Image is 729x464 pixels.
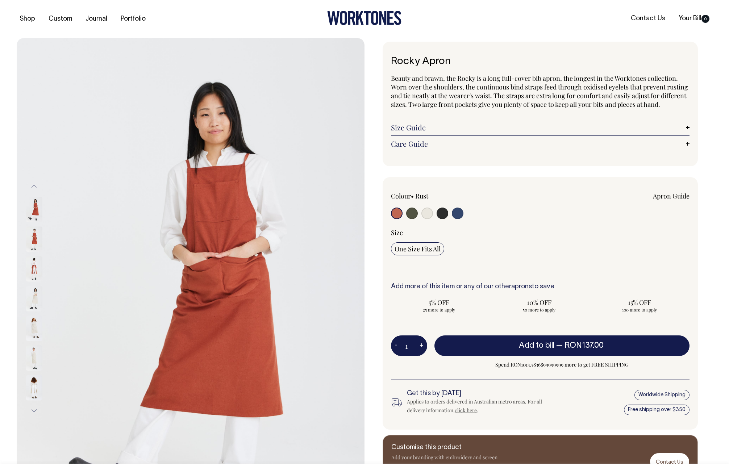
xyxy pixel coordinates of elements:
span: Beauty and brawn, the Rocky is a long full-cover bib apron, the longest in the Worktones collecti... [391,74,688,109]
span: 0 [701,15,709,23]
span: • [411,192,414,200]
span: 50 more to apply [495,307,584,313]
span: — [556,342,605,349]
span: 10% OFF [495,298,584,307]
a: click here [455,407,477,414]
img: rust [26,256,42,281]
div: Colour [391,192,511,200]
img: natural [26,375,42,400]
a: Custom [46,13,75,25]
span: 25 more to apply [395,307,483,313]
span: Spend RON1013.5836899999999 more to get FREE SHIPPING [434,360,690,369]
span: 5% OFF [395,298,483,307]
input: 5% OFF 25 more to apply [391,296,487,315]
span: 100 more to apply [595,307,684,313]
a: Your Bill0 [676,13,712,25]
span: RON137.00 [565,342,604,349]
span: Add to bill [519,342,554,349]
button: - [391,339,401,353]
a: aprons [511,284,532,290]
a: Apron Guide [653,192,690,200]
input: One Size Fits All [391,242,444,255]
a: Contact Us [628,13,668,25]
button: Next [29,402,39,419]
h6: Add more of this item or any of our other to save [391,283,690,290]
button: Previous [29,179,39,195]
img: natural [26,286,42,311]
img: natural [26,315,42,341]
span: 15% OFF [595,298,684,307]
h1: Rocky Apron [391,56,690,67]
img: rust [26,226,42,252]
h6: Customise this product [391,444,507,451]
a: Shop [17,13,38,25]
img: rust [26,197,42,222]
img: natural [26,345,42,371]
a: Portfolio [118,13,149,25]
div: Applies to orders delivered in Australian metro areas. For all delivery information, . [407,397,554,415]
span: One Size Fits All [395,244,441,253]
a: Care Guide [391,139,690,148]
h6: Get this by [DATE] [407,390,554,397]
a: Size Guide [391,123,690,132]
input: 10% OFF 50 more to apply [491,296,587,315]
div: Size [391,228,690,237]
label: Rust [415,192,428,200]
a: Journal [83,13,110,25]
button: + [416,339,427,353]
input: 15% OFF 100 more to apply [591,296,687,315]
button: Add to bill —RON137.00 [434,335,690,356]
